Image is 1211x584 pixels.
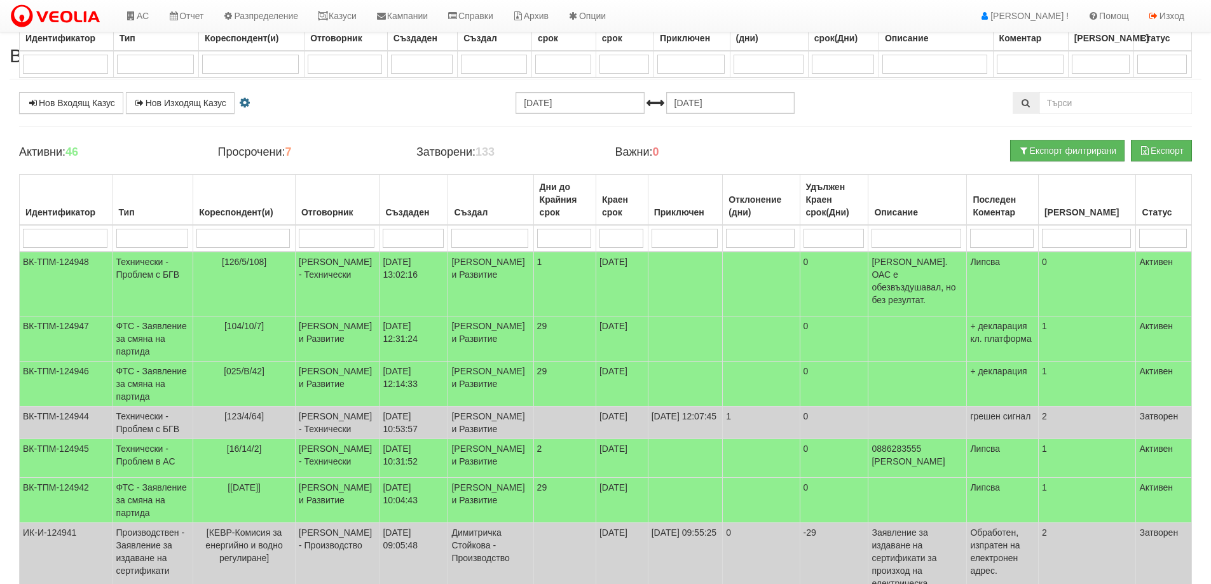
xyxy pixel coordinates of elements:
[800,252,868,316] td: 0
[970,321,1031,344] span: + декларация кл. платформа
[295,407,379,439] td: [PERSON_NAME] - Технически
[537,178,592,221] div: Дни до Крайния срок
[1038,478,1135,523] td: 1
[596,478,648,523] td: [DATE]
[117,29,195,47] div: Тип
[970,482,1000,492] span: Липсва
[295,362,379,407] td: [PERSON_NAME] и Развитие
[1136,478,1192,523] td: Активен
[65,146,78,158] b: 46
[723,407,800,439] td: 1
[800,362,868,407] td: 0
[308,29,384,47] div: Отговорник
[1136,362,1192,407] td: Активен
[537,366,547,376] span: 29
[615,146,794,159] h4: Важни:
[228,482,261,492] span: [[DATE]]
[1038,252,1135,316] td: 0
[20,362,113,407] td: ВК-ТПМ-124946
[1038,316,1135,362] td: 1
[800,439,868,478] td: 0
[868,175,967,226] th: Описание: No sort applied, activate to apply an ascending sort
[596,316,648,362] td: [DATE]
[113,407,193,439] td: Технически - Проблем с БГВ
[537,444,542,454] span: 2
[20,252,113,316] td: ВК-ТПМ-124948
[299,203,376,221] div: Отговорник
[1139,203,1188,221] div: Статус
[461,29,528,47] div: Създал
[970,191,1035,221] div: Последен Коментар
[448,362,533,407] td: [PERSON_NAME] и Развитие
[19,146,198,159] h4: Активни:
[113,362,193,407] td: ФТС - Заявление за смяна на партида
[448,316,533,362] td: [PERSON_NAME] и Развитие
[1136,175,1192,226] th: Статус: No sort applied, activate to apply an ascending sort
[657,29,726,47] div: Приключен
[476,146,495,158] b: 133
[596,439,648,478] td: [DATE]
[970,257,1000,267] span: Липсва
[380,362,448,407] td: [DATE] 12:14:33
[448,407,533,439] td: [PERSON_NAME] и Развитие
[1038,407,1135,439] td: 2
[285,146,291,158] b: 7
[391,29,454,47] div: Създаден
[20,439,113,478] td: ВК-ТПМ-124945
[596,362,648,407] td: [DATE]
[237,98,252,107] i: Настройки
[113,478,193,523] td: ФТС - Заявление за смяна на партида
[20,478,113,523] td: ВК-ТПМ-124942
[800,316,868,362] td: 0
[800,478,868,523] td: 0
[1136,439,1192,478] td: Активен
[596,252,648,316] td: [DATE]
[222,257,266,267] span: [126/5/108]
[1010,140,1125,161] button: Експорт филтрирани
[1038,362,1135,407] td: 1
[116,203,190,221] div: Тип
[126,92,235,114] a: Нов Изходящ Казус
[1136,407,1192,439] td: Затворен
[10,3,106,30] img: VeoliaLogo.png
[295,478,379,523] td: [PERSON_NAME] и Развитие
[1042,203,1132,221] div: [PERSON_NAME]
[800,175,868,226] th: Удължен Краен срок(Дни): No sort applied, activate to apply an ascending sort
[380,407,448,439] td: [DATE] 10:53:57
[224,321,264,331] span: [104/10/7]
[448,478,533,523] td: [PERSON_NAME] и Развитие
[648,175,722,226] th: Приключен: No sort applied, activate to apply an ascending sort
[872,255,963,306] p: [PERSON_NAME]. ОАС е обезвъздушавал, но без резултат.
[380,175,448,226] th: Създаден: No sort applied, activate to apply an ascending sort
[227,444,262,454] span: [16/14/2]
[652,203,719,221] div: Приключен
[967,175,1039,226] th: Последен Коментар: No sort applied, activate to apply an ascending sort
[726,191,796,221] div: Отклонение (дни)
[1136,316,1192,362] td: Активен
[723,175,800,226] th: Отклонение (дни): No sort applied, activate to apply an ascending sort
[872,203,963,221] div: Описание
[448,439,533,478] td: [PERSON_NAME] и Развитие
[1038,439,1135,478] td: 1
[1136,252,1192,316] td: Активен
[217,146,397,159] h4: Просрочени:
[295,252,379,316] td: [PERSON_NAME] - Технически
[872,442,963,468] p: 0886283555 [PERSON_NAME]
[970,527,1020,576] span: Обработен, изпратен на електронен адрес.
[19,92,123,114] a: Нов Входящ Казус
[383,203,444,221] div: Създаден
[295,175,379,226] th: Отговорник: No sort applied, activate to apply an ascending sort
[196,203,292,221] div: Кореспондент(и)
[380,316,448,362] td: [DATE] 12:31:24
[295,316,379,362] td: [PERSON_NAME] и Развитие
[20,175,113,226] th: Идентификатор: No sort applied, activate to apply an ascending sort
[537,321,547,331] span: 29
[113,316,193,362] td: ФТС - Заявление за смяна на партида
[537,482,547,492] span: 29
[448,252,533,316] td: [PERSON_NAME] и Развитие
[451,203,530,221] div: Създал
[205,527,282,563] span: [КЕВР-Комисия за енергийно и водно регулиране]
[800,407,868,439] td: 0
[20,407,113,439] td: ВК-ТПМ-124944
[970,444,1000,454] span: Липсва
